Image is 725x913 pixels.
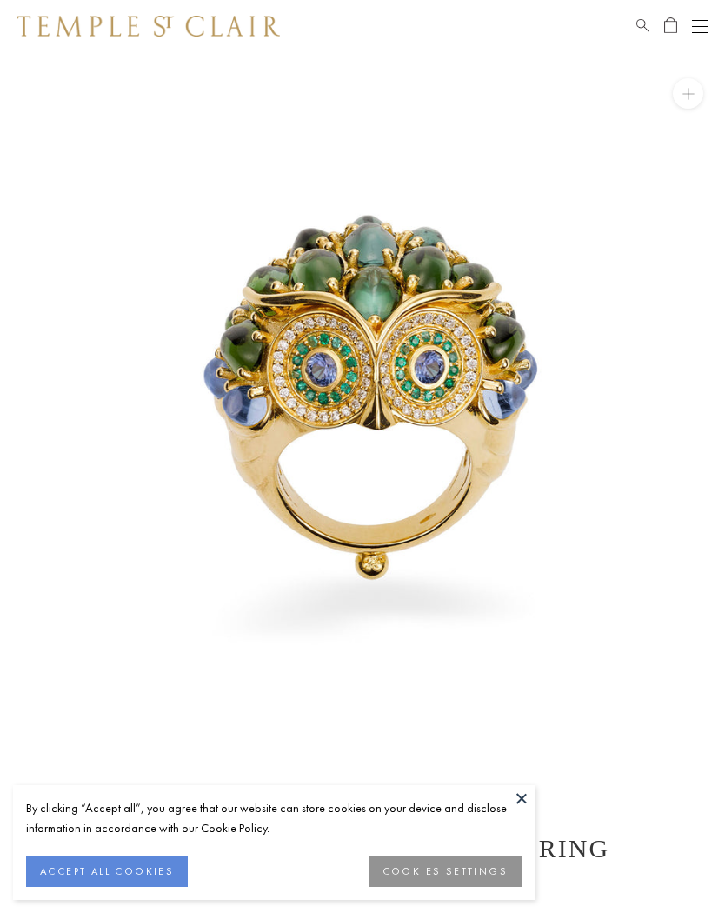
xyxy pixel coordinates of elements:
button: ACCEPT ALL COOKIES [26,856,188,887]
a: Search [636,16,649,37]
img: 18K Indicolite Temple Owl Ring [26,52,725,751]
div: By clicking “Accept all”, you agree that our website can store cookies on your device and disclos... [26,798,522,838]
button: Open navigation [692,16,708,37]
a: Open Shopping Bag [664,16,677,37]
button: COOKIES SETTINGS [369,856,522,887]
img: Temple St. Clair [17,16,280,37]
